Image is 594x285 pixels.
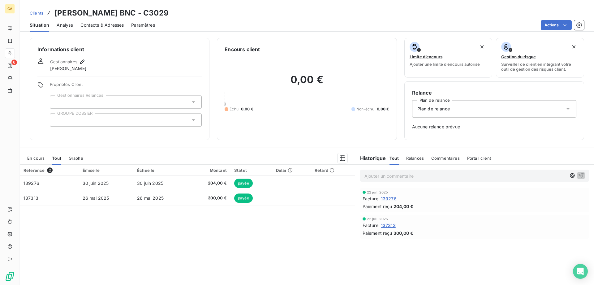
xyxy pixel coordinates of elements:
span: Limite d’encours [410,54,442,59]
div: Émise le [83,168,130,173]
button: Gestion du risqueSurveiller ce client en intégrant votre outil de gestion des risques client. [496,38,584,78]
span: 137313 [24,195,38,201]
span: Commentaires [431,156,460,161]
span: 30 juin 2025 [137,180,163,186]
span: Surveiller ce client en intégrant votre outil de gestion des risques client. [501,62,579,72]
span: Échu [230,106,239,112]
span: Plan de relance [417,106,450,112]
div: CA [5,4,15,14]
h2: 0,00 € [225,73,389,92]
span: payée [234,179,253,188]
div: Référence [24,167,75,173]
span: Clients [30,11,43,16]
span: Facture : [363,222,380,229]
span: Propriétés Client [50,82,202,91]
div: Délai [276,168,307,173]
span: Facture : [363,195,380,202]
span: Ajouter une limite d’encours autorisé [410,62,480,67]
span: Contacts & Adresses [80,22,124,28]
span: payée [234,194,253,203]
span: 6 [11,60,17,65]
h6: Encours client [225,46,260,53]
button: Actions [541,20,572,30]
span: Tout [390,156,399,161]
span: 300,00 € [192,195,227,201]
span: 300,00 € [394,230,413,236]
span: 22 juil. 2025 [367,217,388,221]
span: Situation [30,22,49,28]
span: En cours [27,156,45,161]
h6: Relance [412,89,576,96]
h3: [PERSON_NAME] BNC - C3029 [54,7,169,19]
span: 139276 [381,195,397,202]
button: Limite d’encoursAjouter une limite d’encours autorisé [404,38,493,78]
span: Gestionnaires [50,59,77,64]
span: Analyse [57,22,73,28]
input: Ajouter une valeur [55,99,60,105]
h6: Historique [355,154,386,162]
span: Graphe [69,156,83,161]
span: Relances [406,156,424,161]
span: 2 [47,167,53,173]
span: Gestion du risque [501,54,536,59]
div: Retard [315,168,351,173]
span: 0,00 € [377,106,389,112]
div: Échue le [137,168,184,173]
span: Paiement reçu [363,203,392,210]
span: 204,00 € [192,180,227,186]
span: 22 juil. 2025 [367,190,388,194]
span: Portail client [467,156,491,161]
h6: Informations client [37,46,202,53]
span: 0 [224,101,226,106]
span: Paiement reçu [363,230,392,236]
div: Open Intercom Messenger [573,264,588,279]
span: Paramètres [131,22,155,28]
span: 30 juin 2025 [83,180,109,186]
span: 139276 [24,180,39,186]
img: Logo LeanPay [5,271,15,281]
input: Ajouter une valeur [55,117,60,123]
span: Tout [52,156,61,161]
span: 204,00 € [394,203,413,210]
span: 26 mai 2025 [137,195,164,201]
span: 137313 [381,222,396,229]
span: 26 mai 2025 [83,195,109,201]
div: Statut [234,168,269,173]
span: [PERSON_NAME] [50,65,86,72]
span: 0,00 € [241,106,253,112]
a: Clients [30,10,43,16]
span: Non-échu [356,106,374,112]
div: Montant [192,168,227,173]
span: Aucune relance prévue [412,124,576,130]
